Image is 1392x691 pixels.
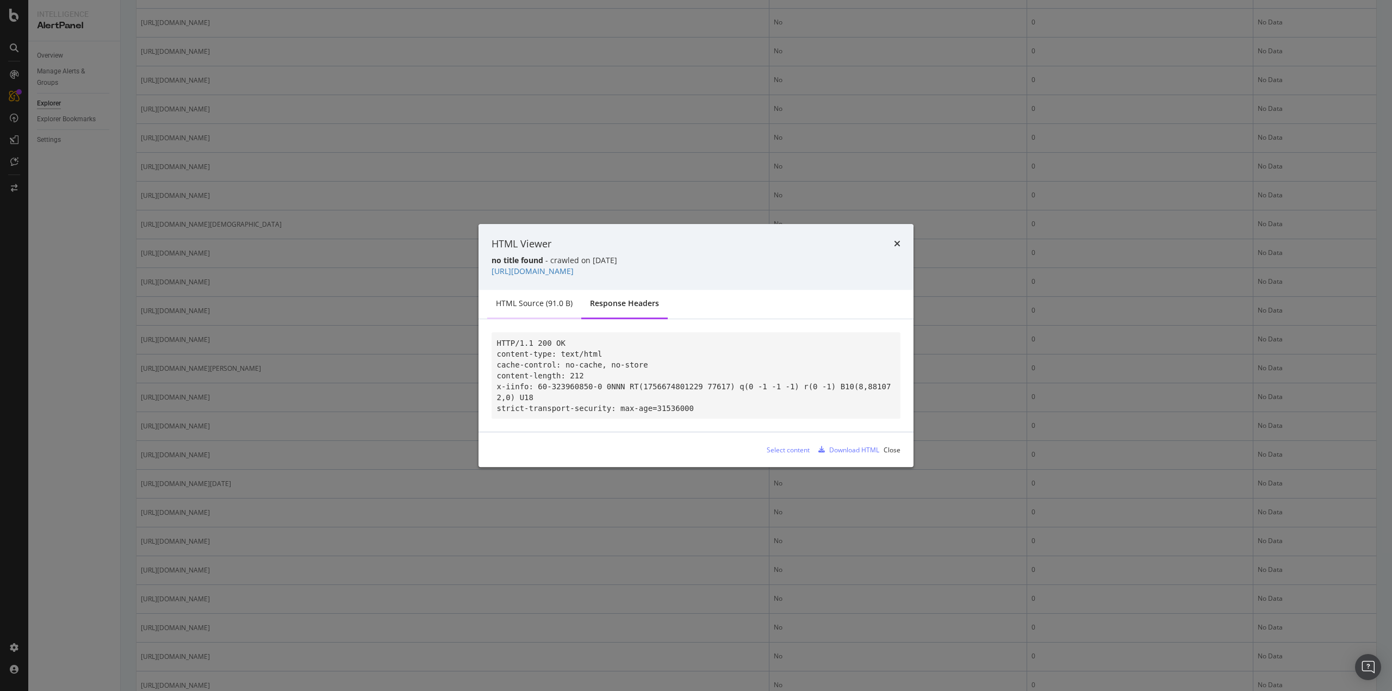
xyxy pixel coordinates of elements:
[1355,654,1381,680] div: Open Intercom Messenger
[829,445,879,455] div: Download HTML
[492,237,551,251] div: HTML Viewer
[478,224,913,468] div: modal
[492,255,900,266] div: - crawled on [DATE]
[492,255,543,265] strong: no title found
[814,441,879,458] button: Download HTML
[590,298,659,309] div: Response Headers
[767,445,810,455] div: Select content
[497,339,891,413] code: HTTP/1.1 200 OK content-type: text/html cache-control: no-cache, no-store content-length: 212 x-i...
[884,445,900,455] div: Close
[884,441,900,458] button: Close
[894,237,900,251] div: times
[492,266,574,276] a: [URL][DOMAIN_NAME]
[496,298,573,309] div: HTML source (91.0 B)
[758,441,810,458] button: Select content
